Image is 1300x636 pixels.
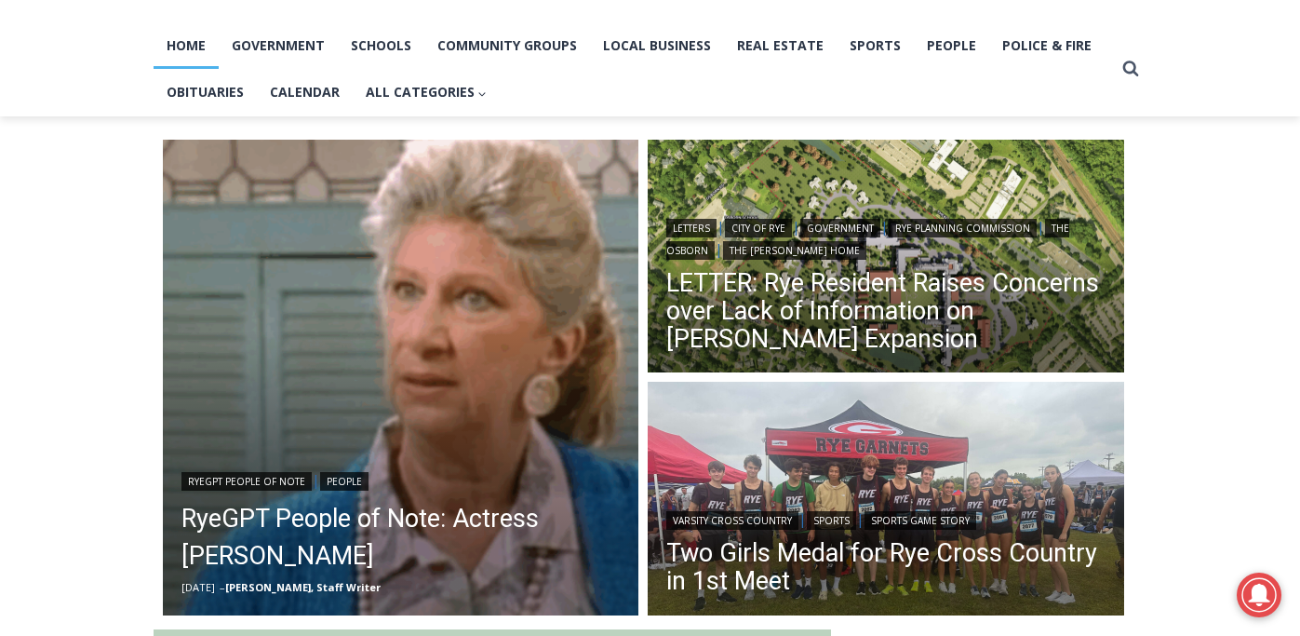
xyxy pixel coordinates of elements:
[1,187,187,232] a: Open Tues. - Sun. [PHONE_NUMBER]
[154,69,257,115] a: Obituaries
[257,69,353,115] a: Calendar
[181,500,621,575] a: RyeGPT People of Note: Actress [PERSON_NAME]
[666,269,1106,353] a: LETTER: Rye Resident Raises Concerns over Lack of Information on [PERSON_NAME] Expansion
[648,140,1124,378] a: Read More LETTER: Rye Resident Raises Concerns over Lack of Information on Osborn Expansion
[1114,52,1147,86] button: View Search Form
[723,241,866,260] a: The [PERSON_NAME] Home
[181,472,312,491] a: RyeGPT People of Note
[320,472,369,491] a: People
[154,22,219,69] a: Home
[219,22,338,69] a: Government
[914,22,989,69] a: People
[648,382,1124,620] a: Read More Two Girls Medal for Rye Cross Country in 1st Meet
[590,22,724,69] a: Local Business
[353,69,501,115] button: Child menu of All Categories
[6,192,182,263] span: Open Tues. - Sun. [PHONE_NUMBER]
[338,22,424,69] a: Schools
[470,1,879,181] div: "[PERSON_NAME] and I covered the [DATE] Parade, which was a really eye opening experience as I ha...
[666,511,798,530] a: Varsity Cross Country
[725,219,792,237] a: City of Rye
[889,219,1037,237] a: Rye Planning Commission
[807,511,856,530] a: Sports
[220,580,225,594] span: –
[192,116,274,223] div: "the precise, almost orchestrated movements of cutting and assembling sushi and [PERSON_NAME] mak...
[666,507,1106,530] div: | |
[800,219,880,237] a: Government
[163,140,639,616] img: (PHOTO: Sheridan in an episode of ALF. Public Domain.)
[181,580,215,594] time: [DATE]
[181,468,621,491] div: |
[448,181,902,232] a: Intern @ [DOMAIN_NAME]
[864,511,976,530] a: Sports Game Story
[225,580,381,594] a: [PERSON_NAME], Staff Writer
[666,215,1106,260] div: | | | | |
[666,219,717,237] a: Letters
[837,22,914,69] a: Sports
[648,140,1124,378] img: (PHOTO: Illustrative plan of The Osborn's proposed site plan from the July 10, 2025 planning comm...
[724,22,837,69] a: Real Estate
[989,22,1105,69] a: Police & Fire
[666,539,1106,595] a: Two Girls Medal for Rye Cross Country in 1st Meet
[487,185,863,227] span: Intern @ [DOMAIN_NAME]
[154,22,1114,116] nav: Primary Navigation
[648,382,1124,620] img: (PHOTO: The Rye Varsity Cross Country team after their first meet on Saturday, September 6, 2025....
[424,22,590,69] a: Community Groups
[163,140,639,616] a: Read More RyeGPT People of Note: Actress Liz Sheridan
